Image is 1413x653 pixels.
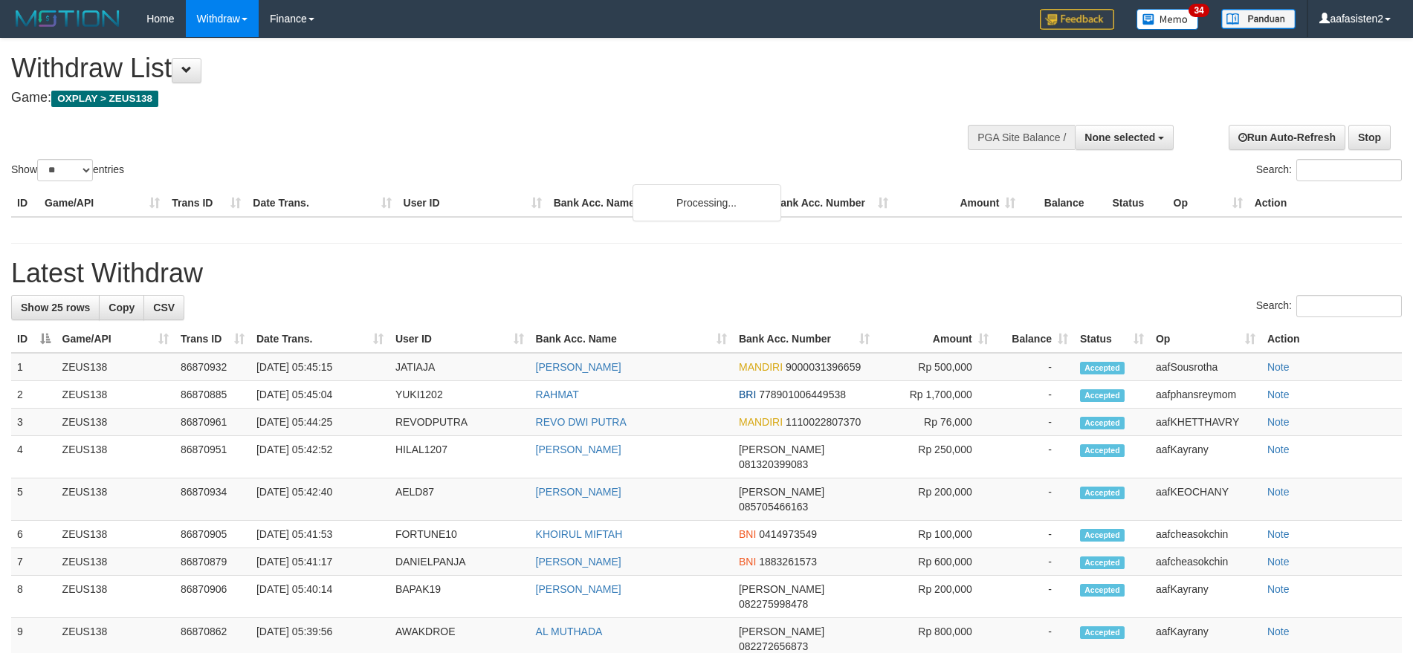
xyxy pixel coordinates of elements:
th: Game/API [39,189,166,217]
th: Bank Acc. Name: activate to sort column ascending [530,325,733,353]
td: - [995,381,1074,409]
a: Note [1267,486,1290,498]
span: [PERSON_NAME] [739,583,824,595]
td: FORTUNE10 [389,521,530,548]
a: CSV [143,295,184,320]
th: ID: activate to sort column descending [11,325,56,353]
td: ZEUS138 [56,576,175,618]
th: Op [1168,189,1249,217]
td: [DATE] 05:44:25 [250,409,389,436]
span: Copy 0414973549 to clipboard [759,528,817,540]
th: Amount: activate to sort column ascending [876,325,995,353]
a: Note [1267,583,1290,595]
a: [PERSON_NAME] [536,486,621,498]
h1: Withdraw List [11,53,927,83]
img: Button%20Memo.svg [1136,9,1199,30]
a: [PERSON_NAME] [536,556,621,568]
a: Note [1267,444,1290,455]
td: 4 [11,436,56,478]
span: Copy 1883261573 to clipboard [759,556,817,568]
td: [DATE] 05:40:14 [250,576,389,618]
td: [DATE] 05:42:40 [250,478,389,521]
th: Date Trans.: activate to sort column ascending [250,325,389,353]
a: [PERSON_NAME] [536,583,621,595]
span: [PERSON_NAME] [739,444,824,455]
span: Accepted [1080,529,1125,542]
th: Date Trans. [247,189,397,217]
a: Note [1267,556,1290,568]
a: Note [1267,416,1290,428]
td: 86870932 [175,353,250,381]
th: Trans ID [166,189,247,217]
button: None selected [1075,125,1174,150]
span: BNI [739,528,756,540]
h1: Latest Withdraw [11,259,1402,288]
td: - [995,353,1074,381]
td: ZEUS138 [56,381,175,409]
span: BRI [739,389,756,400]
span: Copy 1110022807370 to clipboard [786,416,861,428]
a: REVO DWI PUTRA [536,416,627,428]
h4: Game: [11,91,927,105]
td: ZEUS138 [56,478,175,521]
a: [PERSON_NAME] [536,444,621,455]
td: Rp 250,000 [876,436,995,478]
span: Accepted [1080,444,1125,457]
td: Rp 1,700,000 [876,381,995,409]
td: REVODPUTRA [389,409,530,436]
th: Bank Acc. Name [548,189,767,217]
span: Accepted [1080,556,1125,569]
span: Copy 081320399083 to clipboard [739,458,808,470]
td: aafKHETTHAVRY [1150,409,1261,436]
td: JATIAJA [389,353,530,381]
th: Op: activate to sort column ascending [1150,325,1261,353]
label: Show entries [11,159,124,181]
td: [DATE] 05:42:52 [250,436,389,478]
td: - [995,409,1074,436]
a: RAHMAT [536,389,579,400]
td: 86870951 [175,436,250,478]
td: Rp 100,000 [876,521,995,548]
td: BAPAK19 [389,576,530,618]
td: - [995,548,1074,576]
img: Feedback.jpg [1040,9,1114,30]
td: aafcheasokchin [1150,521,1261,548]
span: Accepted [1080,362,1125,374]
th: Action [1261,325,1402,353]
a: Note [1267,361,1290,373]
td: 86870885 [175,381,250,409]
span: BNI [739,556,756,568]
th: Game/API: activate to sort column ascending [56,325,175,353]
td: YUKI1202 [389,381,530,409]
td: 5 [11,478,56,521]
span: Copy 9000031396659 to clipboard [786,361,861,373]
td: [DATE] 05:41:17 [250,548,389,576]
td: aafSousrotha [1150,353,1261,381]
label: Search: [1256,295,1402,317]
td: Rp 200,000 [876,478,995,521]
a: KHOIRUL MIFTAH [536,528,623,540]
span: CSV [153,302,175,313]
th: Bank Acc. Number: activate to sort column ascending [733,325,876,353]
td: 7 [11,548,56,576]
th: Bank Acc. Number [767,189,894,217]
span: Copy 082272656873 to clipboard [739,640,808,652]
div: Processing... [633,184,781,221]
th: Amount [894,189,1021,217]
th: Balance [1021,189,1106,217]
td: 86870934 [175,478,250,521]
span: None selected [1084,131,1155,143]
span: Show 25 rows [21,302,90,313]
td: 86870906 [175,576,250,618]
td: 86870879 [175,548,250,576]
td: - [995,478,1074,521]
input: Search: [1296,295,1402,317]
td: ZEUS138 [56,548,175,576]
span: Accepted [1080,389,1125,402]
th: Status [1106,189,1167,217]
a: Copy [99,295,144,320]
td: aafKayrany [1150,436,1261,478]
label: Search: [1256,159,1402,181]
a: Note [1267,626,1290,637]
td: 6 [11,521,56,548]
